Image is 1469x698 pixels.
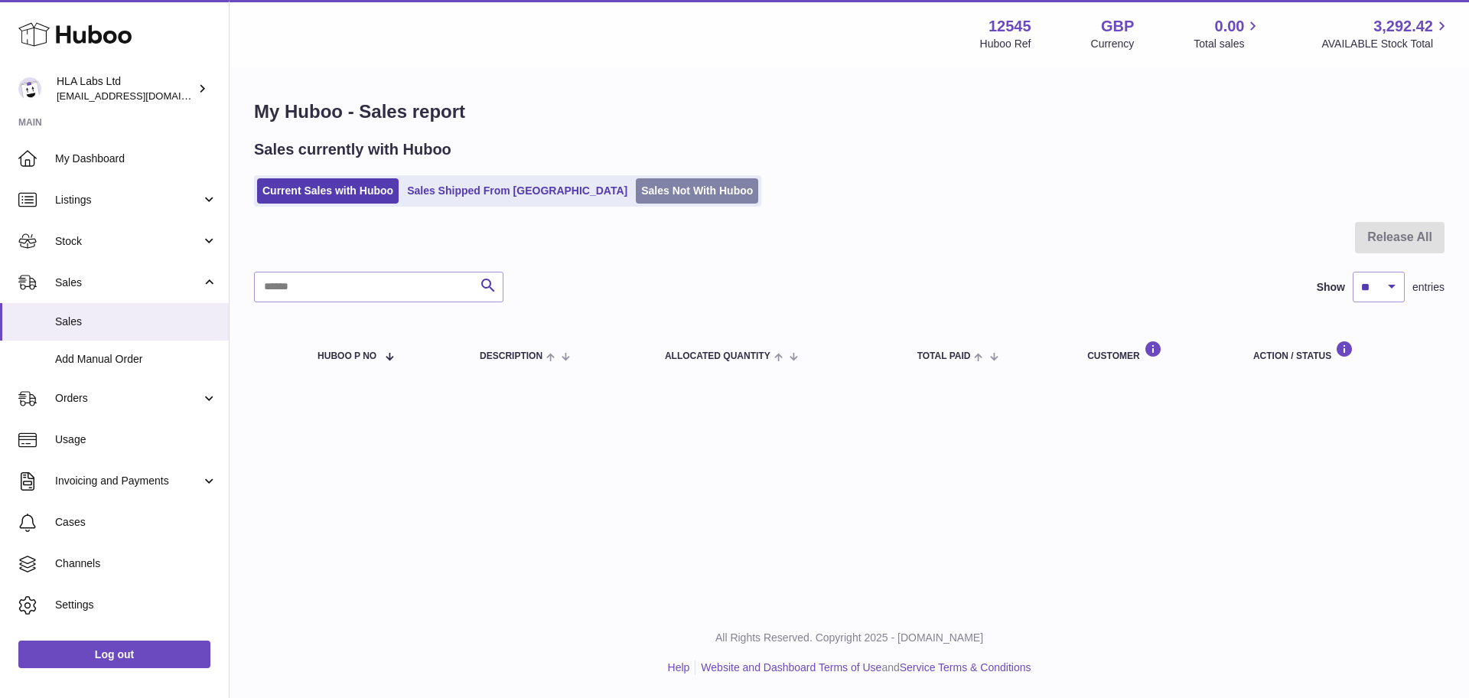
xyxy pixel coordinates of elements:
div: Action / Status [1253,341,1429,361]
a: Service Terms & Conditions [900,661,1031,674]
span: Sales [55,276,201,290]
span: Usage [55,432,217,447]
h2: Sales currently with Huboo [254,139,451,160]
div: Currency [1091,37,1135,51]
span: Channels [55,556,217,571]
h1: My Huboo - Sales report [254,99,1445,124]
span: ALLOCATED Quantity [665,351,770,361]
span: Total paid [917,351,971,361]
p: All Rights Reserved. Copyright 2025 - [DOMAIN_NAME] [242,631,1457,645]
div: HLA Labs Ltd [57,74,194,103]
a: Website and Dashboard Terms of Use [701,661,881,674]
li: and [695,660,1031,675]
span: Huboo P no [318,351,376,361]
span: entries [1412,280,1445,295]
strong: GBP [1101,16,1134,37]
span: Listings [55,193,201,207]
strong: 12545 [989,16,1031,37]
div: Huboo Ref [980,37,1031,51]
span: Cases [55,515,217,530]
span: Total sales [1194,37,1262,51]
a: Sales Shipped From [GEOGRAPHIC_DATA] [402,178,633,204]
a: Current Sales with Huboo [257,178,399,204]
span: AVAILABLE Stock Total [1321,37,1451,51]
a: 0.00 Total sales [1194,16,1262,51]
span: Sales [55,315,217,329]
span: Settings [55,598,217,612]
span: 0.00 [1215,16,1245,37]
span: Add Manual Order [55,352,217,367]
img: clinton@newgendirect.com [18,77,41,100]
span: 3,292.42 [1373,16,1433,37]
span: [EMAIL_ADDRESS][DOMAIN_NAME] [57,90,225,102]
a: Help [668,661,690,674]
span: My Dashboard [55,152,217,166]
a: Sales Not With Huboo [636,178,758,204]
span: Invoicing and Payments [55,474,201,488]
a: 3,292.42 AVAILABLE Stock Total [1321,16,1451,51]
div: Customer [1087,341,1223,361]
span: Description [480,351,542,361]
span: Stock [55,234,201,249]
a: Log out [18,641,210,668]
span: Orders [55,391,201,406]
label: Show [1317,280,1345,295]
